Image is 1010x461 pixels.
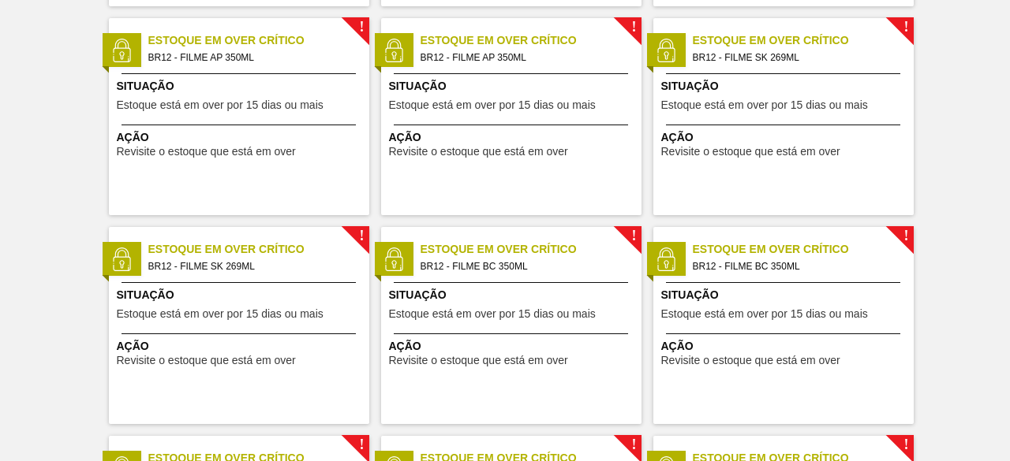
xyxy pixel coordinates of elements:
[661,129,910,146] span: Ação
[382,39,406,62] img: status
[903,439,908,451] span: !
[389,129,638,146] span: Ação
[110,39,133,62] img: status
[693,32,914,49] span: Estoque em Over Crítico
[421,49,629,66] span: BR12 - FILME AP 350ML
[389,308,596,320] span: Estoque está em over por 15 dias ou mais
[693,241,914,258] span: Estoque em Over Crítico
[359,439,364,451] span: !
[661,146,840,158] span: Revisite o estoque que está em over
[389,338,638,355] span: Ação
[693,258,901,275] span: BR12 - FILME BC 350ML
[693,49,901,66] span: BR12 - FILME SK 269ML
[661,78,910,95] span: Situação
[359,21,364,33] span: !
[389,146,568,158] span: Revisite o estoque que está em over
[631,439,636,451] span: !
[631,21,636,33] span: !
[117,146,296,158] span: Revisite o estoque que está em over
[389,99,596,111] span: Estoque está em over por 15 dias ou mais
[110,247,133,271] img: status
[148,241,369,258] span: Estoque em Over Crítico
[148,49,357,66] span: BR12 - FILME AP 350ML
[148,258,357,275] span: BR12 - FILME SK 269ML
[654,39,678,62] img: status
[148,32,369,49] span: Estoque em Over Crítico
[661,99,868,111] span: Estoque está em over por 15 dias ou mais
[421,32,642,49] span: Estoque em Over Crítico
[661,308,868,320] span: Estoque está em over por 15 dias ou mais
[117,78,365,95] span: Situação
[421,241,642,258] span: Estoque em Over Crítico
[382,247,406,271] img: status
[117,308,324,320] span: Estoque está em over por 15 dias ou mais
[117,287,365,303] span: Situação
[117,99,324,111] span: Estoque está em over por 15 dias ou mais
[389,78,638,95] span: Situação
[117,338,365,355] span: Ação
[654,247,678,271] img: status
[661,287,910,303] span: Situação
[631,230,636,242] span: !
[389,287,638,303] span: Situação
[117,355,296,366] span: Revisite o estoque que está em over
[389,355,568,366] span: Revisite o estoque que está em over
[359,230,364,242] span: !
[903,21,908,33] span: !
[421,258,629,275] span: BR12 - FILME BC 350ML
[117,129,365,146] span: Ação
[661,355,840,366] span: Revisite o estoque que está em over
[903,230,908,242] span: !
[661,338,910,355] span: Ação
